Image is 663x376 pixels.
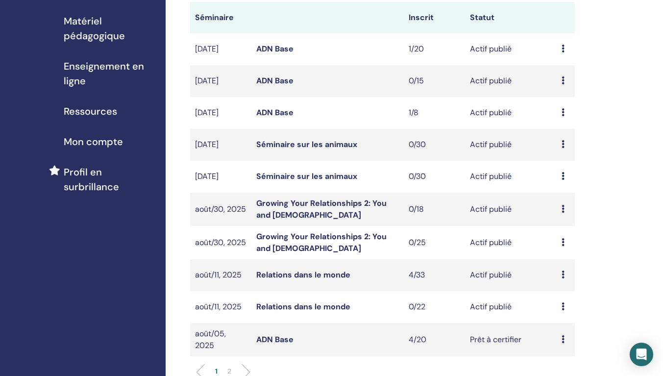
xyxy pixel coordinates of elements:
div: Open Intercom Messenger [630,343,653,366]
td: Actif publié [465,65,557,97]
td: Prêt à certifier [465,323,557,356]
a: ADN Base [256,107,294,118]
td: Actif publié [465,193,557,226]
a: Relations dans le monde [256,301,350,312]
td: 4/33 [404,259,465,291]
span: Matériel pédagogique [64,14,158,43]
td: Actif publié [465,291,557,323]
td: [DATE] [190,129,251,161]
a: Growing Your Relationships 2: You and [DEMOGRAPHIC_DATA] [256,198,387,220]
td: 1/8 [404,97,465,129]
td: [DATE] [190,161,251,193]
span: Enseignement en ligne [64,59,158,88]
th: Inscrit [404,2,465,33]
td: Actif publié [465,129,557,161]
td: [DATE] [190,65,251,97]
td: 0/22 [404,291,465,323]
a: ADN Base [256,75,294,86]
a: ADN Base [256,334,294,345]
td: août/30, 2025 [190,226,251,259]
a: Growing Your Relationships 2: You and [DEMOGRAPHIC_DATA] [256,231,387,253]
a: Relations dans le monde [256,270,350,280]
td: 0/30 [404,129,465,161]
td: Actif publié [465,161,557,193]
td: 0/15 [404,65,465,97]
td: 0/25 [404,226,465,259]
span: Profil en surbrillance [64,165,158,194]
td: 0/18 [404,193,465,226]
td: août/30, 2025 [190,193,251,226]
td: août/11, 2025 [190,259,251,291]
td: Actif publié [465,33,557,65]
td: Actif publié [465,97,557,129]
th: Séminaire [190,2,251,33]
td: 4/20 [404,323,465,356]
span: Mon compte [64,134,123,149]
td: août/05, 2025 [190,323,251,356]
td: [DATE] [190,33,251,65]
td: [DATE] [190,97,251,129]
td: Actif publié [465,259,557,291]
span: Ressources [64,104,117,119]
a: ADN Base [256,44,294,54]
td: Actif publié [465,226,557,259]
a: Séminaire sur les animaux [256,139,357,150]
td: 1/20 [404,33,465,65]
a: Séminaire sur les animaux [256,171,357,181]
td: 0/30 [404,161,465,193]
td: août/11, 2025 [190,291,251,323]
th: Statut [465,2,557,33]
